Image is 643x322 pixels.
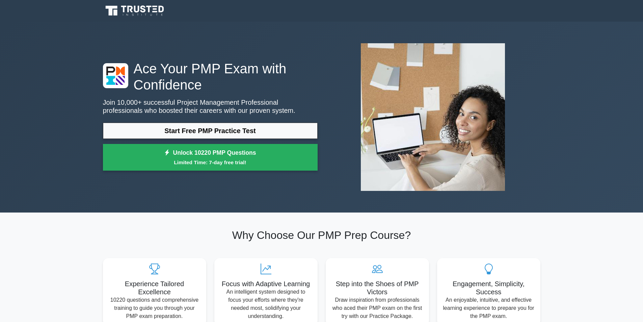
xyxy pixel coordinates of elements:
[108,296,201,320] p: 10220 questions and comprehensive training to guide you through your PMP exam preparation.
[331,280,424,296] h5: Step into the Shoes of PMP Victors
[108,280,201,296] h5: Experience Tailored Excellence
[103,229,540,242] h2: Why Choose Our PMP Prep Course?
[103,98,318,115] p: Join 10,000+ successful Project Management Professional professionals who boosted their careers w...
[443,280,535,296] h5: Engagement, Simplicity, Success
[111,158,309,166] small: Limited Time: 7-day free trial!
[331,296,424,320] p: Draw inspiration from professionals who aced their PMP exam on the first try with our Practice Pa...
[220,280,312,288] h5: Focus with Adaptive Learning
[443,296,535,320] p: An enjoyable, intuitive, and effective learning experience to prepare you for the PMP exam.
[103,60,318,93] h1: Ace Your PMP Exam with Confidence
[103,123,318,139] a: Start Free PMP Practice Test
[103,144,318,171] a: Unlock 10220 PMP QuestionsLimited Time: 7-day free trial!
[220,288,312,320] p: An intelligent system designed to focus your efforts where they're needed most, solidifying your ...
